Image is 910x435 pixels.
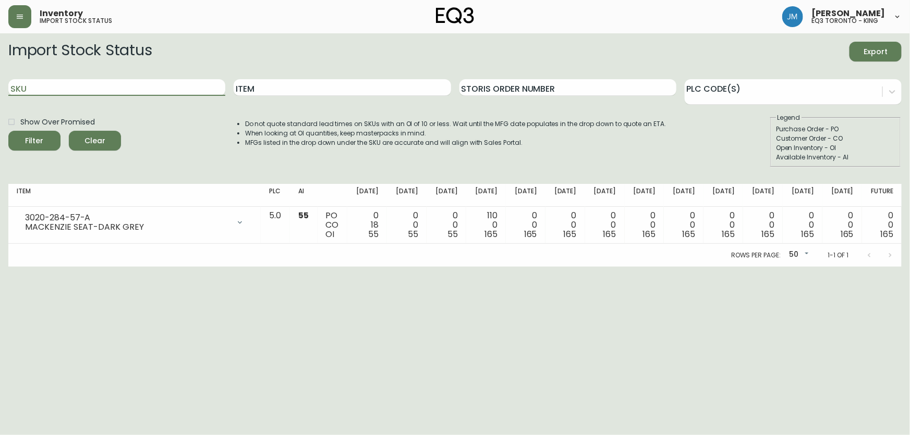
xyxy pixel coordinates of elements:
[395,211,418,239] div: 0 0
[245,138,666,147] li: MFGs listed in the drop down under the SKU are accurate and will align with Sales Portal.
[545,184,585,207] th: [DATE]
[880,228,893,240] span: 165
[20,117,95,128] span: Show Over Promised
[850,42,902,61] button: Export
[603,228,616,240] span: 165
[664,184,703,207] th: [DATE]
[261,207,290,244] td: 5.0
[8,131,60,151] button: Filter
[672,211,695,239] div: 0 0
[326,211,339,239] div: PO CO
[643,228,656,240] span: 165
[585,184,625,207] th: [DATE]
[785,246,811,264] div: 50
[822,184,862,207] th: [DATE]
[466,184,506,207] th: [DATE]
[25,213,229,222] div: 3020-284-57-A
[782,6,803,27] img: b88646003a19a9f750de19192e969c24
[69,131,121,151] button: Clear
[783,184,822,207] th: [DATE]
[751,211,774,239] div: 0 0
[743,184,783,207] th: [DATE]
[40,9,83,18] span: Inventory
[776,143,895,153] div: Open Inventory - OI
[811,9,885,18] span: [PERSON_NAME]
[828,251,848,260] p: 1-1 of 1
[801,228,814,240] span: 165
[564,228,577,240] span: 165
[356,211,379,239] div: 0 18
[776,134,895,143] div: Customer Order - CO
[368,228,379,240] span: 55
[436,7,475,24] img: logo
[776,125,895,134] div: Purchase Order - PO
[8,42,152,61] h2: Import Stock Status
[387,184,427,207] th: [DATE]
[862,184,902,207] th: Future
[40,18,112,24] h5: import stock status
[77,134,113,147] span: Clear
[831,211,854,239] div: 0 0
[447,228,458,240] span: 55
[682,228,695,240] span: 165
[524,228,537,240] span: 165
[761,228,774,240] span: 165
[811,18,878,24] h5: eq3 toronto - king
[326,228,335,240] span: OI
[435,211,458,239] div: 0 0
[506,184,545,207] th: [DATE]
[17,211,252,234] div: 3020-284-57-AMACKENZIE SEAT-DARK GREY
[712,211,735,239] div: 0 0
[245,129,666,138] li: When looking at OI quantities, keep masterpacks in mind.
[25,222,229,232] div: MACKENZIE SEAT-DARK GREY
[484,228,498,240] span: 165
[633,211,656,239] div: 0 0
[554,211,577,239] div: 0 0
[731,251,781,260] p: Rows per page:
[722,228,735,240] span: 165
[776,153,895,162] div: Available Inventory - AI
[776,113,802,122] legend: Legend
[858,45,893,58] span: Export
[841,228,854,240] span: 165
[245,119,666,129] li: Do not quote standard lead times on SKUs with an OI of 10 or less. Wait until the MFG date popula...
[475,211,498,239] div: 110 0
[427,184,466,207] th: [DATE]
[625,184,664,207] th: [DATE]
[347,184,387,207] th: [DATE]
[298,209,309,221] span: 55
[26,134,44,147] div: Filter
[870,211,893,239] div: 0 0
[8,184,261,207] th: Item
[703,184,743,207] th: [DATE]
[261,184,290,207] th: PLC
[408,228,418,240] span: 55
[791,211,814,239] div: 0 0
[514,211,537,239] div: 0 0
[593,211,616,239] div: 0 0
[290,184,318,207] th: AI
